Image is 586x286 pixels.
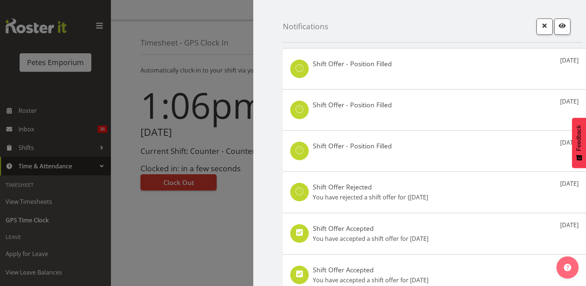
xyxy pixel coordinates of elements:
h5: Shift Offer Accepted [313,224,429,232]
h4: Notifications [283,22,328,31]
h5: Shift Offer - Position Filled [313,101,392,109]
p: You have rejected a shift offer for {[DATE] [313,193,428,202]
button: Mark as read [554,18,570,35]
button: Feedback - Show survey [572,118,586,168]
h5: Shift Offer - Position Filled [313,142,392,150]
p: [DATE] [560,97,579,106]
p: [DATE] [560,221,579,229]
p: You have accepted a shift offer for [DATE] [313,276,429,285]
h5: Shift Offer - Position Filled [313,60,392,68]
p: [DATE] [560,179,579,188]
h5: Shift Offer Rejected [313,183,428,191]
span: Feedback [576,125,582,151]
p: [DATE] [560,56,579,65]
p: [DATE] [560,138,579,147]
img: help-xxl-2.png [564,264,571,271]
p: You have accepted a shift offer for [DATE] [313,234,429,243]
button: Close [536,18,553,35]
h5: Shift Offer Accepted [313,266,429,274]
